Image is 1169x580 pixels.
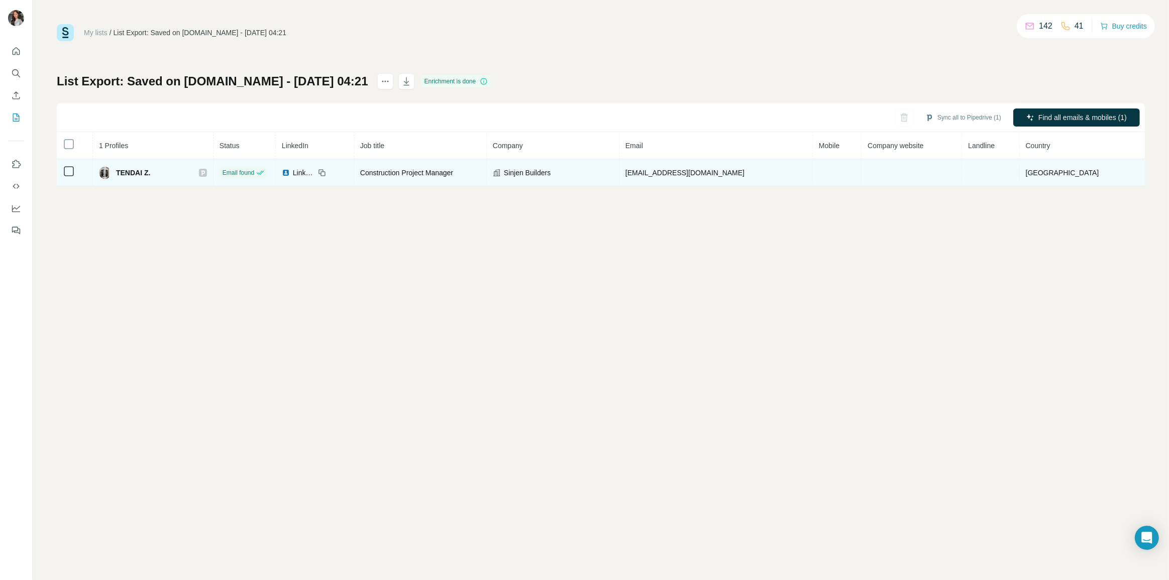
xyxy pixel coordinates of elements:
div: List Export: Saved on [DOMAIN_NAME] - [DATE] 04:21 [114,28,286,38]
button: Find all emails & mobiles (1) [1013,108,1140,127]
p: 41 [1075,20,1084,32]
span: Company [493,142,523,150]
span: Status [220,142,240,150]
button: actions [377,73,393,89]
button: Quick start [8,42,24,60]
button: Search [8,64,24,82]
span: [GEOGRAPHIC_DATA] [1026,169,1099,177]
button: My lists [8,108,24,127]
span: Company website [868,142,923,150]
span: Country [1026,142,1050,150]
div: Open Intercom Messenger [1135,526,1159,550]
button: Buy credits [1100,19,1147,33]
span: Email found [223,168,254,177]
span: Mobile [819,142,839,150]
span: Job title [360,142,384,150]
button: Use Surfe on LinkedIn [8,155,24,173]
button: Sync all to Pipedrive (1) [918,110,1008,125]
span: Sinjen Builders [504,168,551,178]
a: My lists [84,29,108,37]
span: Find all emails & mobiles (1) [1038,112,1127,123]
span: LinkedIn [282,142,308,150]
h1: List Export: Saved on [DOMAIN_NAME] - [DATE] 04:21 [57,73,368,89]
span: [EMAIL_ADDRESS][DOMAIN_NAME] [625,169,745,177]
div: Enrichment is done [421,75,491,87]
button: Dashboard [8,199,24,217]
img: Surfe Logo [57,24,74,41]
img: Avatar [99,167,111,179]
img: LinkedIn logo [282,169,290,177]
img: Avatar [8,10,24,26]
button: Feedback [8,221,24,240]
span: LinkedIn [293,168,315,178]
li: / [110,28,112,38]
button: Use Surfe API [8,177,24,195]
button: Enrich CSV [8,86,24,104]
span: 1 Profiles [99,142,128,150]
span: Email [625,142,643,150]
span: TENDAI Z. [116,168,150,178]
p: 142 [1039,20,1052,32]
span: Construction Project Manager [360,169,453,177]
span: Landline [968,142,995,150]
